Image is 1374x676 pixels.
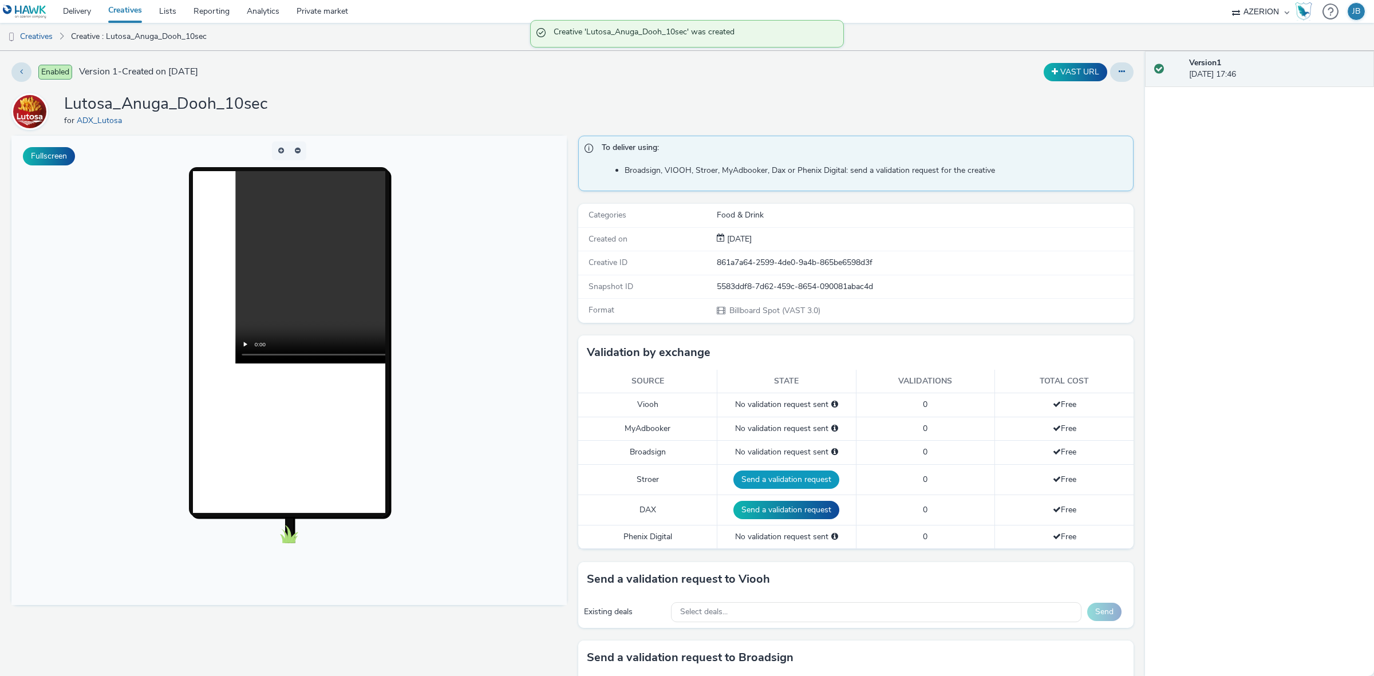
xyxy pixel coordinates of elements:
h3: Send a validation request to Broadsign [587,649,793,666]
div: No validation request sent [723,446,850,458]
div: [DATE] 17:46 [1189,57,1365,81]
div: Existing deals [584,606,665,618]
span: Select deals... [680,607,728,617]
div: 861a7a64-2599-4de0-9a4b-865be6598d3f [717,257,1132,268]
td: Stroer [578,464,717,495]
div: No validation request sent [723,531,850,543]
button: Send a validation request [733,501,839,519]
span: Snapshot ID [589,281,633,292]
span: Free [1053,474,1076,485]
div: No validation request sent [723,399,850,410]
span: 0 [923,399,927,410]
span: Creative ID [589,257,627,268]
div: Please select a deal below and click on Send to send a validation request to Viooh. [831,399,838,410]
h3: Validation by exchange [587,344,710,361]
div: Please select a deal below and click on Send to send a validation request to MyAdbooker. [831,423,838,434]
th: Source [578,370,717,393]
span: Free [1053,446,1076,457]
span: for [64,115,77,126]
img: dooh [6,31,17,43]
td: Broadsign [578,441,717,464]
td: DAX [578,495,717,525]
span: Categories [589,209,626,220]
img: undefined Logo [3,5,47,19]
span: 0 [923,504,927,515]
span: Free [1053,531,1076,542]
img: ADX_Lutosa [13,95,46,128]
th: Total cost [995,370,1134,393]
button: VAST URL [1044,63,1107,81]
span: 0 [923,531,927,542]
span: Free [1053,423,1076,434]
button: Send a validation request [733,471,839,489]
a: Creative : Lutosa_Anuga_Dooh_10sec [65,23,212,50]
div: No validation request sent [723,423,850,434]
a: ADX_Lutosa [77,115,127,126]
div: Please select a deal below and click on Send to send a validation request to Broadsign. [831,446,838,458]
th: Validations [856,370,995,393]
div: 5583ddf8-7d62-459c-8654-090081abac4d [717,281,1132,292]
span: Created on [589,234,627,244]
span: Free [1053,399,1076,410]
span: Enabled [38,65,72,80]
strong: Version 1 [1189,57,1221,68]
div: Please select a deal below and click on Send to send a validation request to Phenix Digital. [831,531,838,543]
span: Free [1053,504,1076,515]
span: [DATE] [725,234,752,244]
span: Billboard Spot (VAST 3.0) [728,305,820,316]
li: Broadsign, VIOOH, Stroer, MyAdbooker, Dax or Phenix Digital: send a validation request for the cr... [625,165,1127,176]
h3: Send a validation request to Viooh [587,571,770,588]
div: Creation 02 October 2025, 17:46 [725,234,752,245]
span: 0 [923,474,927,485]
td: Viooh [578,393,717,417]
td: Phenix Digital [578,525,717,548]
div: Duplicate the creative as a VAST URL [1041,63,1110,81]
h1: Lutosa_Anuga_Dooh_10sec [64,93,267,115]
a: Hawk Academy [1295,2,1317,21]
button: Send [1087,603,1122,621]
td: MyAdbooker [578,417,717,440]
span: To deliver using: [602,142,1122,157]
span: Version 1 - Created on [DATE] [79,65,198,78]
span: 0 [923,446,927,457]
button: Fullscreen [23,147,75,165]
span: Creative 'Lutosa_Anuga_Dooh_10sec' was created [554,26,832,41]
img: Hawk Academy [1295,2,1312,21]
div: Food & Drink [717,209,1132,221]
a: ADX_Lutosa [11,106,53,117]
th: State [717,370,856,393]
span: 0 [923,423,927,434]
span: Format [589,305,614,315]
div: JB [1352,3,1360,20]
